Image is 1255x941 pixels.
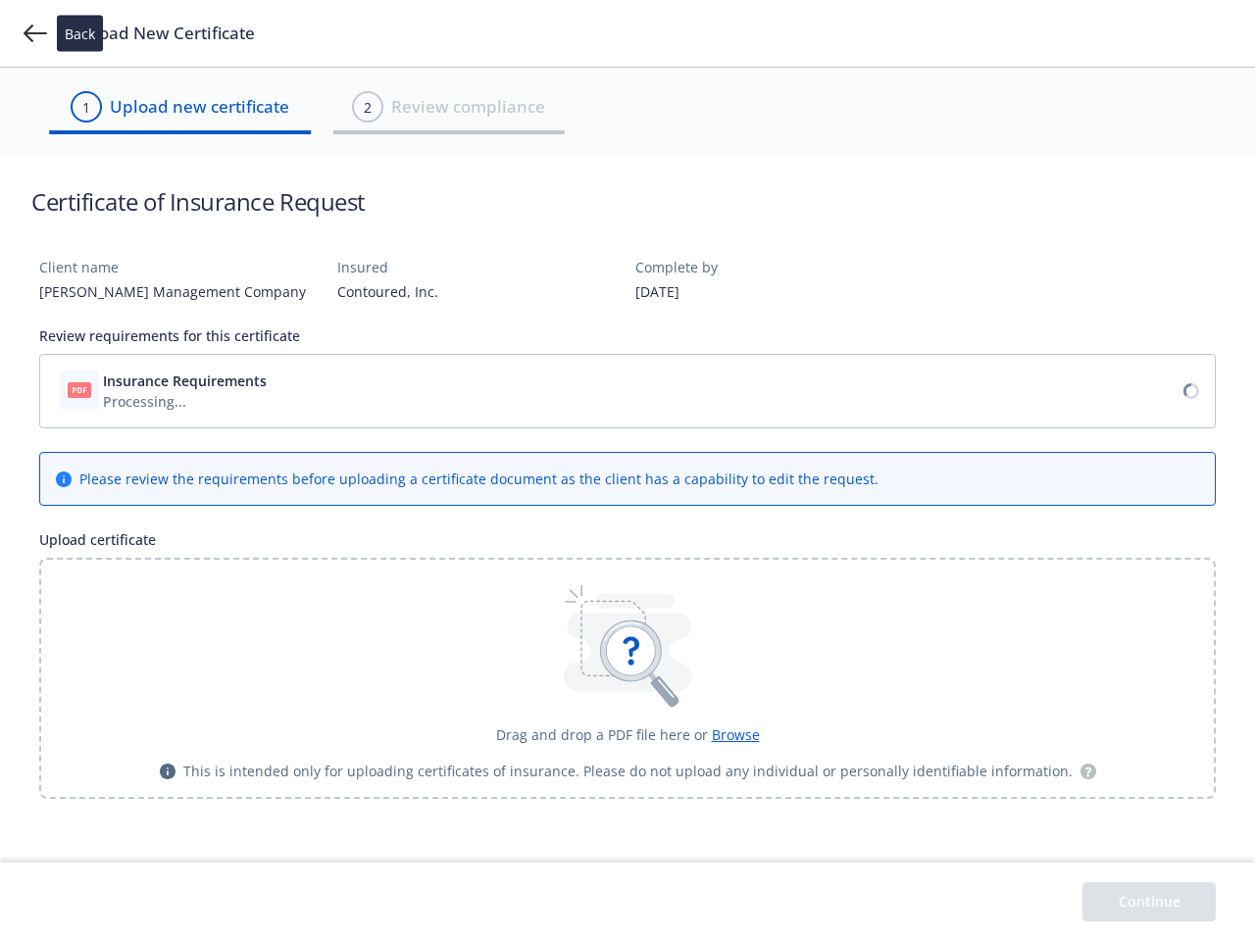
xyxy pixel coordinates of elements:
[635,257,918,277] div: Complete by
[110,94,289,120] span: Upload new certificate
[364,97,372,118] div: 2
[39,325,1216,346] div: Review requirements for this certificate
[496,724,760,745] div: Drag and drop a PDF file here or
[635,281,918,302] div: [DATE]
[79,469,878,489] div: Please review the requirements before uploading a certificate document as the client has a capabi...
[39,558,1216,799] div: Drag and drop a PDF file here or BrowseThis is intended only for uploading certificates of insura...
[391,94,545,120] span: Review compliance
[39,257,322,277] div: Client name
[82,97,90,118] div: 1
[103,391,267,412] div: Processing...
[337,281,620,302] div: Contoured, Inc.
[103,371,267,391] button: Insurance Requirements
[39,281,322,302] div: [PERSON_NAME] Management Company
[712,725,760,744] span: Browse
[65,24,95,44] span: Back
[183,761,1073,781] span: This is intended only for uploading certificates of insurance. Please do not upload any individua...
[31,185,366,218] h1: Certificate of Insurance Request
[71,22,255,45] span: Upload New Certificate
[39,529,1216,550] div: Upload certificate
[337,257,620,277] div: Insured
